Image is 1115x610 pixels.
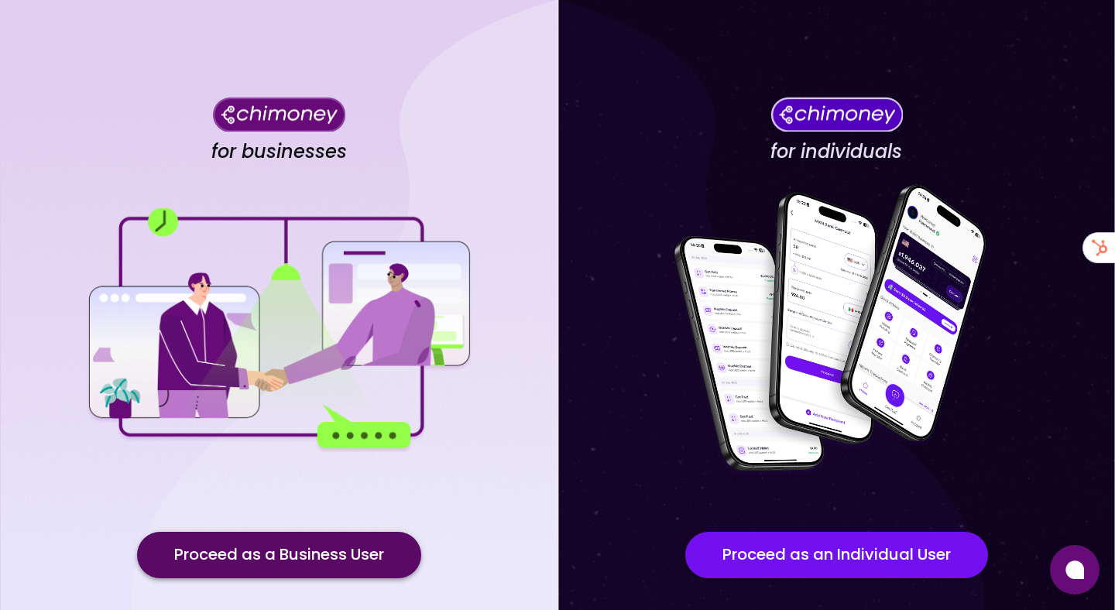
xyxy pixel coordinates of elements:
[213,97,345,132] img: Chimoney for businesses
[211,140,347,163] h4: for businesses
[685,532,988,578] button: Proceed as an Individual User
[770,140,902,163] h4: for individuals
[1050,545,1100,595] button: Open chat window
[137,532,421,578] button: Proceed as a Business User
[770,97,903,132] img: Chimoney for individuals
[85,208,472,452] img: for businesses
[643,176,1030,485] img: for individuals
